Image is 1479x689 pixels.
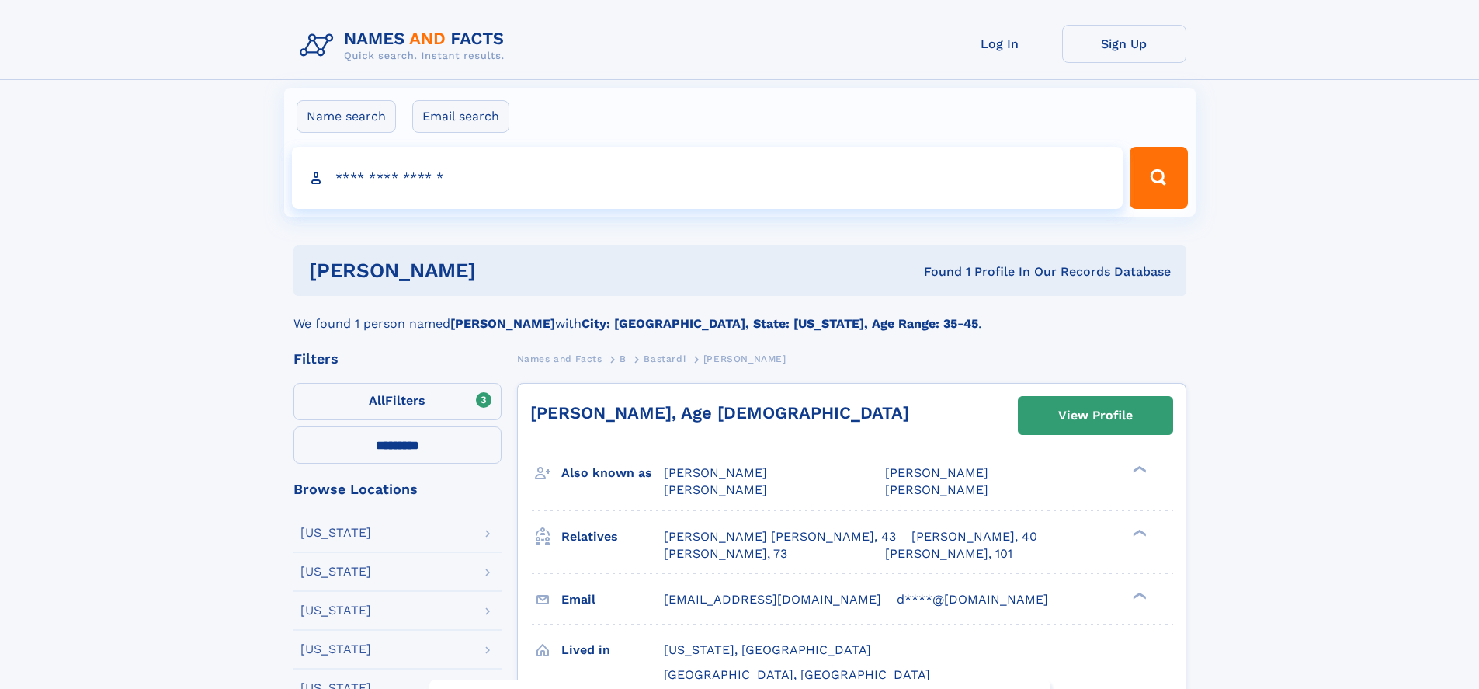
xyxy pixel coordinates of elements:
[293,482,502,496] div: Browse Locations
[1058,398,1133,433] div: View Profile
[293,383,502,420] label: Filters
[664,528,896,545] a: [PERSON_NAME] [PERSON_NAME], 43
[561,637,664,663] h3: Lived in
[938,25,1062,63] a: Log In
[885,465,988,480] span: [PERSON_NAME]
[620,349,627,368] a: B
[700,263,1171,280] div: Found 1 Profile In Our Records Database
[1019,397,1172,434] a: View Profile
[300,527,371,539] div: [US_STATE]
[293,296,1186,333] div: We found 1 person named with .
[885,545,1012,562] a: [PERSON_NAME], 101
[664,465,767,480] span: [PERSON_NAME]
[293,352,502,366] div: Filters
[664,667,930,682] span: [GEOGRAPHIC_DATA], [GEOGRAPHIC_DATA]
[620,353,627,364] span: B
[703,353,786,364] span: [PERSON_NAME]
[664,642,871,657] span: [US_STATE], [GEOGRAPHIC_DATA]
[561,586,664,613] h3: Email
[530,403,909,423] a: [PERSON_NAME], Age [DEMOGRAPHIC_DATA]
[664,545,787,562] a: [PERSON_NAME], 73
[369,393,385,408] span: All
[450,316,555,331] b: [PERSON_NAME]
[300,565,371,578] div: [US_STATE]
[644,353,686,364] span: Bastardi
[292,147,1123,209] input: search input
[644,349,686,368] a: Bastardi
[300,604,371,617] div: [US_STATE]
[561,524,664,550] h3: Relatives
[1129,590,1147,600] div: ❯
[517,349,602,368] a: Names and Facts
[1129,465,1147,475] div: ❯
[664,482,767,497] span: [PERSON_NAME]
[1130,147,1187,209] button: Search Button
[297,100,396,133] label: Name search
[1129,527,1147,538] div: ❯
[300,643,371,656] div: [US_STATE]
[911,528,1037,545] a: [PERSON_NAME], 40
[582,316,978,331] b: City: [GEOGRAPHIC_DATA], State: [US_STATE], Age Range: 35-45
[293,25,517,67] img: Logo Names and Facts
[1062,25,1186,63] a: Sign Up
[412,100,509,133] label: Email search
[885,482,988,497] span: [PERSON_NAME]
[561,460,664,486] h3: Also known as
[664,592,881,607] span: [EMAIL_ADDRESS][DOMAIN_NAME]
[309,261,700,280] h1: [PERSON_NAME]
